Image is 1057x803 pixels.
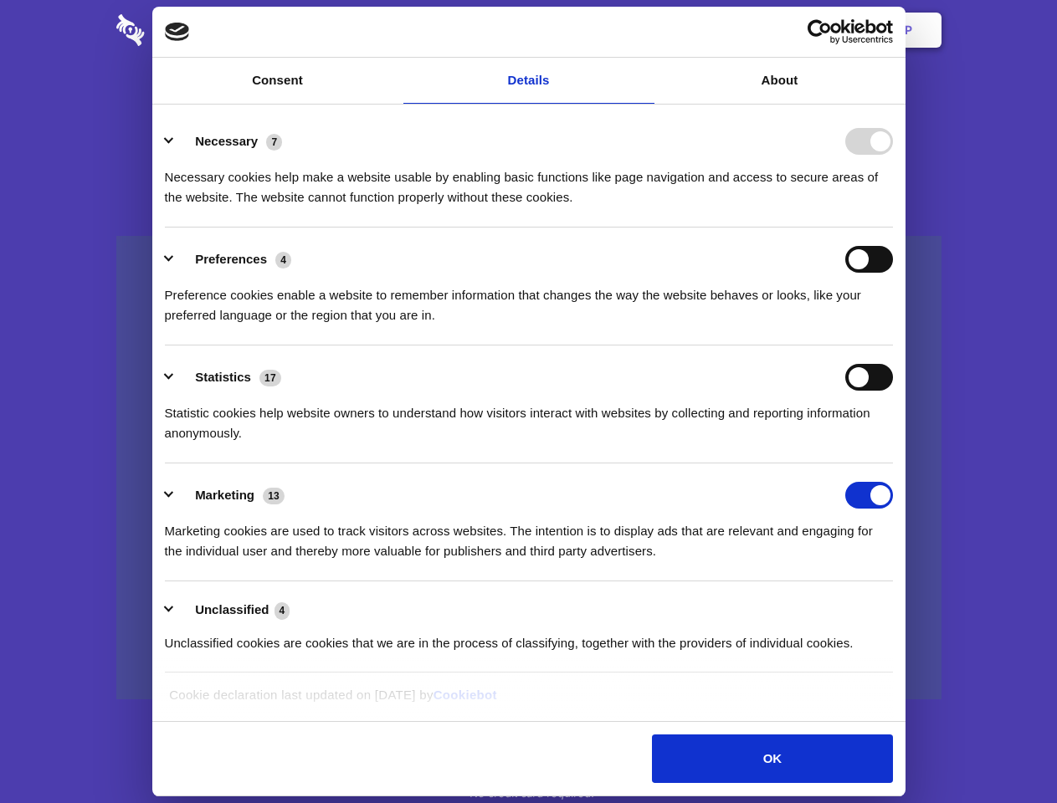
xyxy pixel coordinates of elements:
span: 4 [275,252,291,269]
button: Statistics (17) [165,364,292,391]
button: Marketing (13) [165,482,295,509]
button: OK [652,734,892,783]
div: Necessary cookies help make a website usable by enabling basic functions like page navigation and... [165,155,893,207]
a: Usercentrics Cookiebot - opens in a new window [747,19,893,44]
label: Statistics [195,370,251,384]
h4: Auto-redaction of sensitive data, encrypted data sharing and self-destructing private chats. Shar... [116,152,942,207]
a: Pricing [491,4,564,56]
a: Wistia video thumbnail [116,236,942,700]
button: Necessary (7) [165,128,293,155]
a: Login [759,4,832,56]
span: 13 [263,488,285,504]
div: Marketing cookies are used to track visitors across websites. The intention is to display ads tha... [165,509,893,561]
label: Preferences [195,252,267,266]
label: Marketing [195,488,254,502]
a: Cookiebot [434,688,497,702]
label: Necessary [195,134,258,148]
a: Details [403,58,654,104]
a: About [654,58,906,104]
a: Contact [679,4,756,56]
span: 7 [266,134,282,151]
span: 4 [275,602,290,619]
div: Cookie declaration last updated on [DATE] by [156,685,901,718]
span: 17 [259,370,281,386]
button: Preferences (4) [165,246,302,273]
img: logo [165,23,190,41]
iframe: Drift Widget Chat Controller [973,719,1037,783]
button: Unclassified (4) [165,600,300,621]
div: Unclassified cookies are cookies that we are in the process of classifying, together with the pro... [165,621,893,653]
img: logo-wordmark-white-trans-d4663122ce5f474addd5e946df7df03e33cb6a1c49d2221995e7729f52c070b2.svg [116,14,259,46]
a: Consent [152,58,403,104]
div: Preference cookies enable a website to remember information that changes the way the website beha... [165,273,893,325]
div: Statistic cookies help website owners to understand how visitors interact with websites by collec... [165,391,893,443]
h1: Eliminate Slack Data Loss. [116,75,942,136]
